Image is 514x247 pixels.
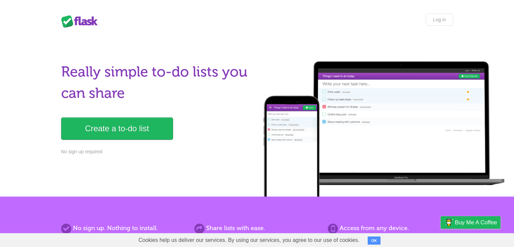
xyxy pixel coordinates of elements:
h1: Really simple to-do lists you can share [61,61,253,104]
h2: Share lists with ease. [194,224,319,233]
span: Buy me a coffee [455,217,497,228]
a: Log in [426,14,453,26]
a: Create a to-do list [61,117,173,140]
button: OK [368,237,381,245]
a: Buy me a coffee [441,216,500,229]
h2: Access from any device. [328,224,453,233]
p: No sign up required [61,148,253,155]
img: Buy me a coffee [444,217,453,228]
h2: No sign up. Nothing to install. [61,224,186,233]
span: Cookies help us deliver our services. By using our services, you agree to our use of cookies. [132,233,366,247]
div: Flask Lists [61,15,102,27]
